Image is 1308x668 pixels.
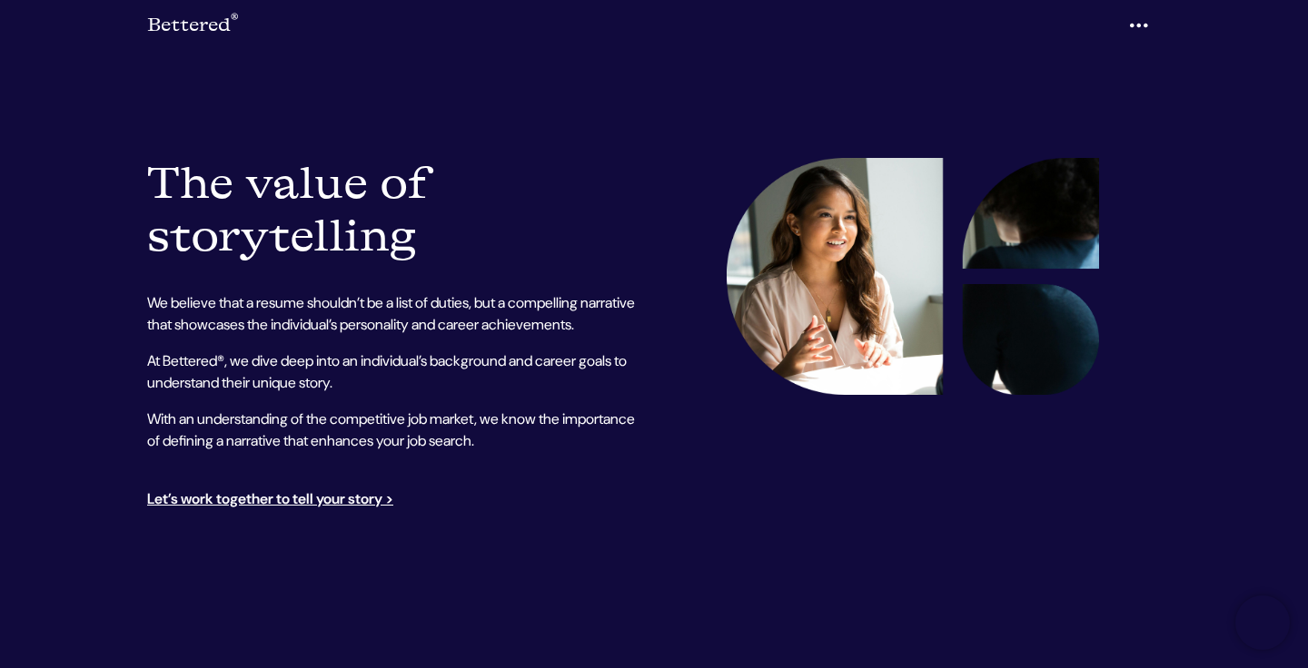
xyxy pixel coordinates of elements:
[147,158,643,284] h2: The value of storytelling
[147,292,643,336] p: We believe that a resume shouldn’t be a list of duties, but a compelling narrative that showcases...
[727,158,1099,394] img: value-of-storytelling.png
[147,350,643,394] p: At Bettered®, we dive deep into an individual’s background and career goals to understand their u...
[147,7,238,44] a: Bettered®
[1235,595,1290,650] iframe: Brevo live chat
[147,408,643,452] p: With an understanding of the competitive job market, we know the importance of defining a narrati...
[231,13,238,28] sup: ®
[147,467,393,510] a: Let’s work together to tell your story >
